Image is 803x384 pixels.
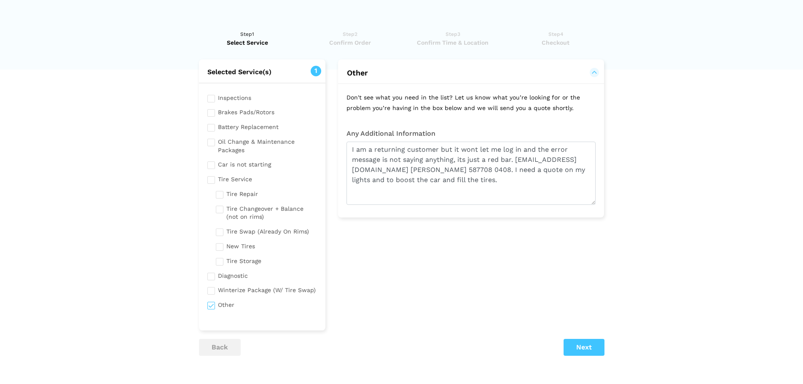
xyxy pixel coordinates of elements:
h2: Selected Service(s) [199,68,326,76]
span: Confirm Order [301,38,399,47]
button: Other [346,68,596,78]
span: Checkout [507,38,604,47]
span: 1 [311,66,321,76]
button: back [199,339,241,356]
button: Next [564,339,604,356]
a: Step1 [199,30,296,47]
h3: Any Additional Information [346,130,596,137]
p: Don't see what you need in the list? Let us know what you’re looking for or the problem you’re ha... [338,84,604,121]
a: Step2 [301,30,399,47]
a: Step4 [507,30,604,47]
span: Confirm Time & Location [404,38,502,47]
a: Step3 [404,30,502,47]
span: Select Service [199,38,296,47]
